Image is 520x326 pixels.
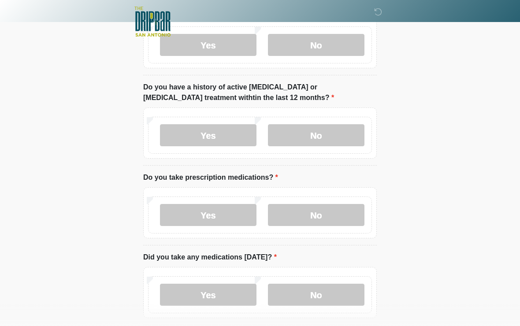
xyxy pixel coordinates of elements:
label: No [268,204,364,226]
label: Yes [160,34,256,56]
img: The DRIPBaR - San Antonio Fossil Creek Logo [134,7,171,37]
label: Do you have a history of active [MEDICAL_DATA] or [MEDICAL_DATA] treatment withtin the last 12 mo... [143,82,377,103]
label: Yes [160,124,256,146]
label: No [268,124,364,146]
label: No [268,284,364,306]
label: No [268,34,364,56]
label: Yes [160,284,256,306]
label: Yes [160,204,256,226]
label: Do you take prescription medications? [143,172,278,183]
label: Did you take any medications [DATE]? [143,252,277,263]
